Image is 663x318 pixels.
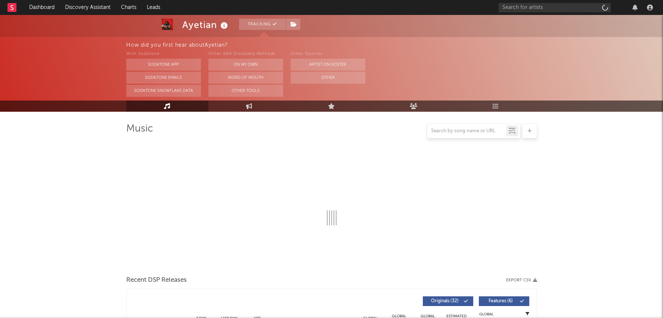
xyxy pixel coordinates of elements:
button: Sodatone App [126,59,201,71]
div: With Sodatone [126,50,201,59]
button: Artist on Roster [291,59,365,71]
div: Other Sources [291,50,365,59]
button: On My Own [208,59,283,71]
div: Ayetian [182,19,230,31]
span: Recent DSP Releases [126,276,187,285]
button: Other Tools [208,85,283,97]
input: Search by song name or URL [427,128,506,134]
button: Word Of Mouth [208,72,283,84]
button: Originals(32) [423,296,473,306]
div: Other A&R Discovery Methods [208,50,283,59]
button: Sodatone Emails [126,72,201,84]
span: Features ( 6 ) [484,299,518,303]
button: Export CSV [506,278,537,283]
button: Features(6) [479,296,529,306]
input: Search for artists [499,3,611,12]
button: Tracking [239,19,286,30]
span: Originals ( 32 ) [428,299,462,303]
button: Other [291,72,365,84]
button: Sodatone Snowflake Data [126,85,201,97]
